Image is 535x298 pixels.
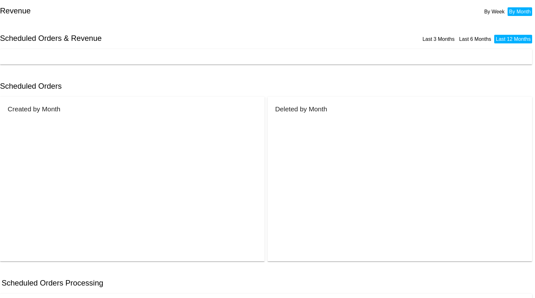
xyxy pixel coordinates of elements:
h2: Created by Month [8,105,60,113]
li: By Month [508,7,532,16]
h2: Deleted by Month [275,105,327,113]
a: Last 12 Months [496,36,531,42]
h2: Scheduled Orders Processing [2,279,103,287]
a: Last 3 Months [422,36,455,42]
a: Last 6 Months [459,36,491,42]
li: By Week [483,7,506,16]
